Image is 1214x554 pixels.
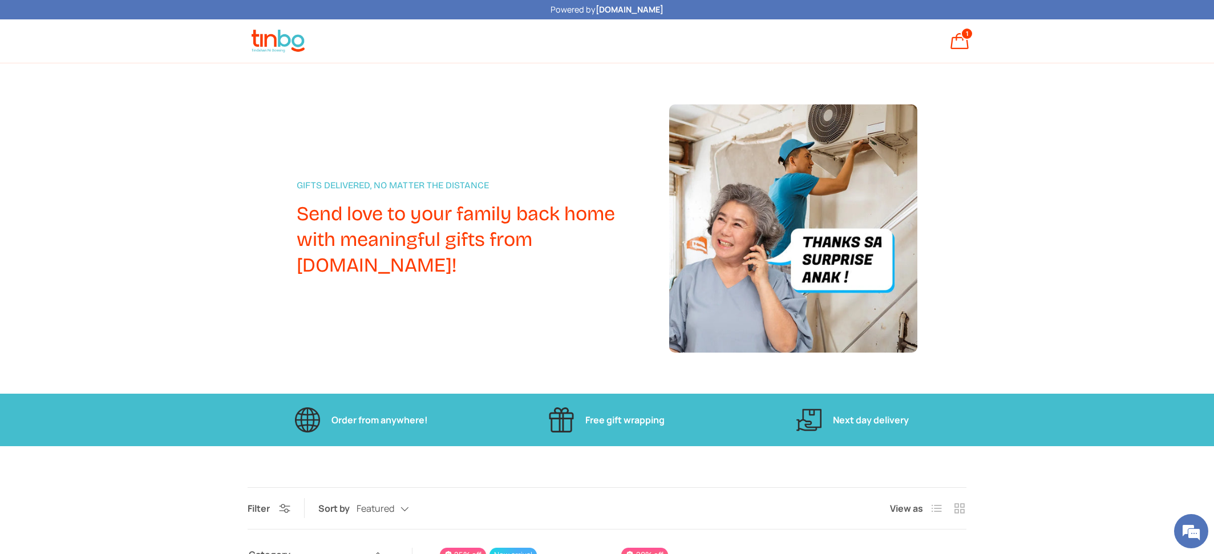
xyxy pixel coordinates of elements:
img: Order from anywhere! [295,407,320,432]
h1: Send love to your family back home with meaningful gifts from [DOMAIN_NAME]!​ [297,201,633,278]
img: Free gift wrapping [549,407,574,432]
span: 1 [966,29,969,38]
strong: [DOMAIN_NAME] [596,4,663,15]
span: View as [890,502,923,515]
button: Filter [248,502,290,515]
strong: Order from anywhere! [331,414,428,426]
img: Next day delivery [796,407,822,432]
strong: Next day delivery [833,414,909,426]
p: Powered by [551,3,663,16]
strong: Free gift wrapping [585,414,665,426]
span: Filter [248,502,270,515]
label: Sort by [318,502,357,515]
span: Featured [357,503,394,514]
button: Featured [357,499,432,519]
p: Gifts Delivered, No Matter the Distance [297,179,633,192]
